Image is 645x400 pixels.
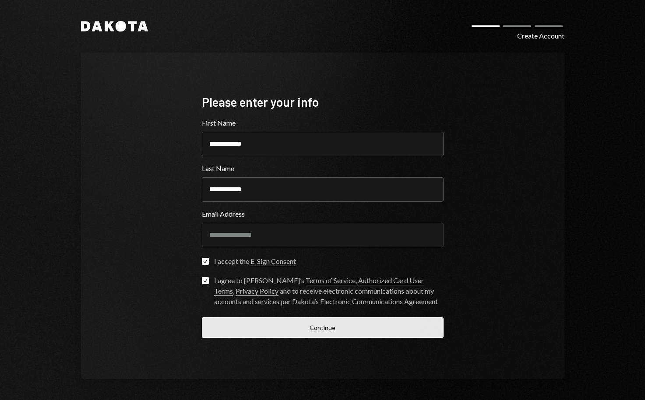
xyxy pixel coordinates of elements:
button: I agree to [PERSON_NAME]’s Terms of Service, Authorized Card User Terms, Privacy Policy and to re... [202,277,209,284]
label: Email Address [202,209,444,219]
button: Continue [202,317,444,338]
div: Please enter your info [202,94,444,111]
label: First Name [202,118,444,128]
a: E-Sign Consent [250,257,296,266]
button: I accept the E-Sign Consent [202,258,209,265]
div: I agree to [PERSON_NAME]’s , , and to receive electronic communications about my accounts and ser... [214,275,444,307]
label: Last Name [202,163,444,174]
a: Authorized Card User Terms [214,276,424,296]
a: Privacy Policy [236,287,278,296]
div: I accept the [214,256,296,267]
div: Create Account [517,31,564,41]
a: Terms of Service [306,276,356,285]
